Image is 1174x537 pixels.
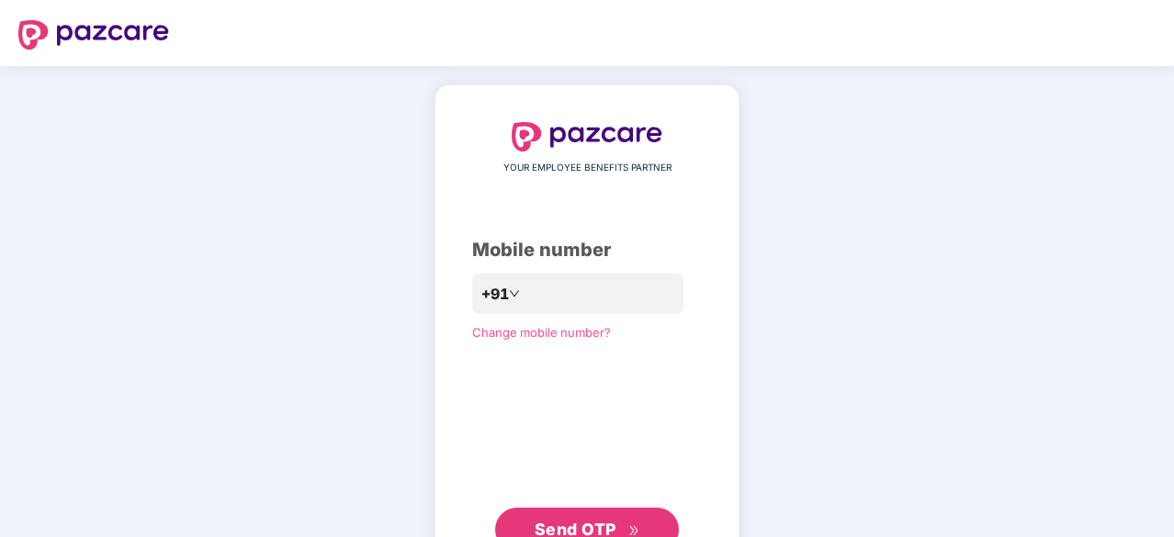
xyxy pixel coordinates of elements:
span: YOUR EMPLOYEE BENEFITS PARTNER [503,161,672,175]
img: logo [512,122,662,151]
img: logo [18,20,169,50]
span: +91 [481,283,509,306]
a: Change mobile number? [472,325,611,340]
span: double-right [628,525,640,537]
span: down [509,288,520,299]
div: Mobile number [472,236,702,264]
